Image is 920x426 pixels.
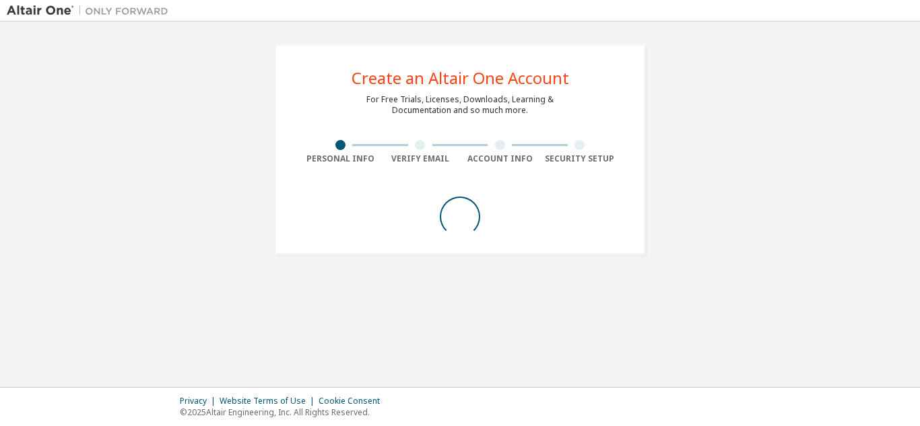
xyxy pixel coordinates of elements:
[220,396,319,406] div: Website Terms of Use
[180,406,388,418] p: © 2025 Altair Engineering, Inc. All Rights Reserved.
[319,396,388,406] div: Cookie Consent
[540,153,620,164] div: Security Setup
[180,396,220,406] div: Privacy
[366,94,554,116] div: For Free Trials, Licenses, Downloads, Learning & Documentation and so much more.
[7,4,175,17] img: Altair One
[300,153,381,164] div: Personal Info
[460,153,540,164] div: Account Info
[381,153,461,164] div: Verify Email
[352,70,569,86] div: Create an Altair One Account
